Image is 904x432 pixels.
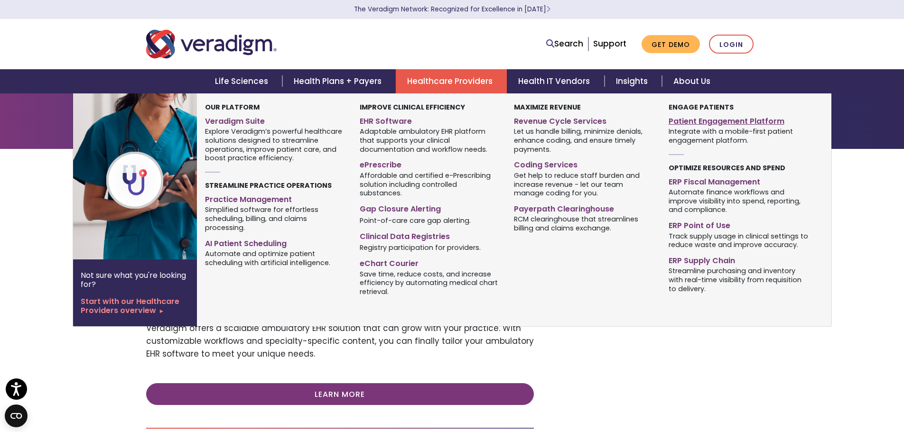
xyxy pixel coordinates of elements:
img: Healthcare Provider [73,93,226,259]
span: Point-of-care care gap alerting. [360,215,471,225]
a: Support [593,38,626,49]
a: Get Demo [642,35,700,54]
a: ePrescribe [360,156,500,170]
a: ERP Supply Chain [669,252,809,266]
a: Revenue Cycle Services [514,113,654,127]
a: AI Patient Scheduling [205,235,345,249]
a: eChart Courier [360,255,500,269]
span: Integrate with a mobile-first patient engagement platform. [669,127,809,145]
span: Track supply usage in clinical settings to reduce waste and improve accuracy. [669,231,809,249]
a: Login [709,35,754,54]
span: Affordable and certified e-Prescribing solution including controlled substances. [360,170,500,198]
a: Veradigm Suite [205,113,345,127]
strong: Engage Patients [669,102,734,112]
span: RCM clearinghouse that streamlines billing and claims exchange. [514,214,654,233]
iframe: Drift Chat Widget [722,364,893,421]
button: Open CMP widget [5,404,28,427]
span: Learn More [546,5,550,14]
a: Coding Services [514,156,654,170]
span: Automate and optimize patient scheduling with artificial intelligence. [205,248,345,267]
span: Save time, reduce costs, and increase efficiency by automating medical chart retrieval. [360,269,500,296]
span: Simplified software for effortless scheduling, billing, and claims processing. [205,205,345,232]
a: Patient Engagement Platform [669,113,809,127]
a: Payerpath Clearinghouse [514,201,654,214]
img: Veradigm logo [146,28,277,60]
span: Registry participation for providers. [360,243,481,252]
a: About Us [662,69,722,93]
strong: Optimize Resources and Spend [669,163,785,173]
a: Gap Closure Alerting [360,201,500,214]
span: Adaptable ambulatory EHR platform that supports your clinical documentation and workflow needs. [360,127,500,154]
strong: Our Platform [205,102,260,112]
a: Life Sciences [204,69,282,93]
a: Practice Management [205,191,345,205]
a: The Veradigm Network: Recognized for Excellence in [DATE]Learn More [354,5,550,14]
a: Health IT Vendors [507,69,604,93]
span: Streamline purchasing and inventory with real-time visibility from requisition to delivery. [669,266,809,294]
strong: Streamline Practice Operations [205,181,332,190]
span: Automate finance workflows and improve visibility into spend, reporting, and compliance. [669,187,809,214]
a: Learn More [146,383,534,405]
a: Clinical Data Registries [360,228,500,242]
span: Explore Veradigm’s powerful healthcare solutions designed to streamline operations, improve patie... [205,127,345,163]
strong: Maximize Revenue [514,102,581,112]
a: Start with our Healthcare Providers overview [81,297,189,315]
p: Not sure what you're looking for? [81,271,189,289]
p: Veradigm offers a scalable ambulatory EHR solution that can grow with your practice. With customi... [146,322,534,361]
a: ERP Fiscal Management [669,174,809,187]
span: Let us handle billing, minimize denials, enhance coding, and ensure timely payments. [514,127,654,154]
span: Get help to reduce staff burden and increase revenue - let our team manage coding for you. [514,170,654,198]
a: EHR Software [360,113,500,127]
a: Healthcare Providers [396,69,507,93]
a: Insights [605,69,662,93]
a: Health Plans + Payers [282,69,396,93]
a: Search [546,37,583,50]
strong: Improve Clinical Efficiency [360,102,465,112]
a: ERP Point of Use [669,217,809,231]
